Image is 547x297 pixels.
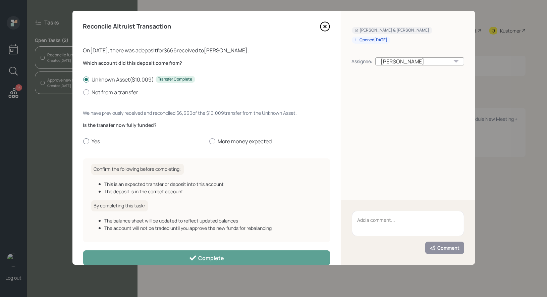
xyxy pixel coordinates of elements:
[105,225,322,232] div: The account will not be traded until you approve the new funds for rebalancing
[91,164,184,175] h6: Confirm the following before completing:
[83,138,204,145] label: Yes
[83,76,330,83] label: Unknown Asset ( $10,009 )
[91,200,148,211] h6: By completing this task:
[352,58,373,65] div: Assignee:
[83,109,330,116] div: We have previously received and reconciled $6,660 of the $10,009 transfer from the Unknown Asset .
[105,188,322,195] div: The deposit is in the correct account
[354,28,430,33] div: [PERSON_NAME] & [PERSON_NAME]
[425,242,464,254] button: Comment
[209,138,330,145] label: More money expected
[105,217,322,224] div: The balance sheet will be updated to reflect updated balances
[83,250,330,265] button: Complete
[158,77,193,82] div: Transfer Complete
[83,23,171,30] h4: Reconcile Altruist Transaction
[83,89,330,96] label: Not from a transfer
[354,37,388,43] div: Opened [DATE]
[375,57,464,65] div: [PERSON_NAME]
[83,122,330,129] label: Is the transfer now fully funded?
[83,46,330,54] div: On [DATE] , there was a deposit for $666 received to [PERSON_NAME] .
[105,181,322,188] div: This is an expected transfer or deposit into this account
[189,254,224,262] div: Complete
[430,245,460,251] div: Comment
[83,60,330,66] label: Which account did this deposit come from?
